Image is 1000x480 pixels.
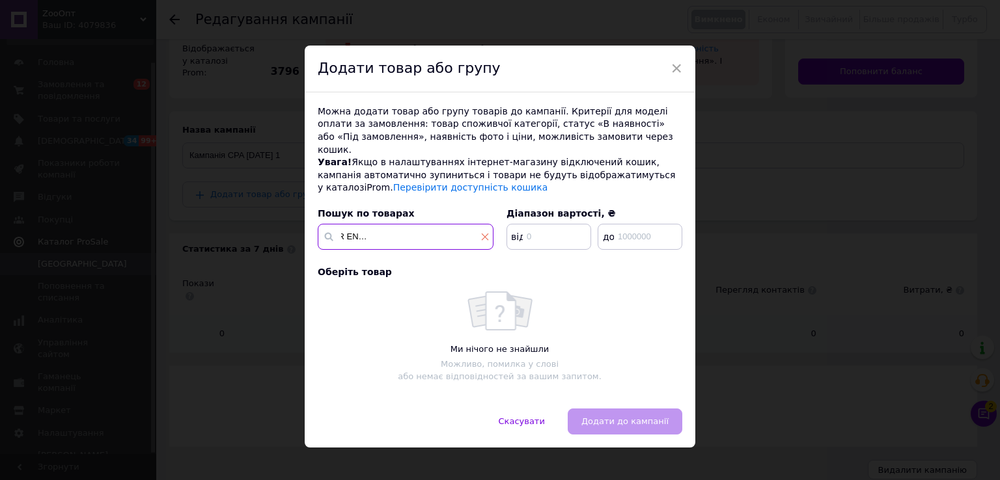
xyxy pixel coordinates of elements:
[507,208,616,219] span: Діапазон вартості, ₴
[318,208,414,219] span: Пошук по товарах
[485,408,559,434] button: Скасувати
[508,230,524,243] span: від
[393,182,548,193] a: Перевірити доступність кошика
[318,157,352,167] span: Увага!
[324,371,675,382] div: або немає відповідностей за вашим запитом.
[318,105,682,156] div: Можна додати товар або групу товарів до кампанії. Критерії для моделі оплати за замовлення: товар...
[318,267,392,277] span: Оберіть товар
[499,416,545,426] span: Скасувати
[324,343,675,355] div: Ми нічого не знайшли
[507,224,591,250] input: 0
[318,156,682,194] div: Якщо в налаштуваннях інтернет-магазину відключений кошик, кампанія автоматично зупиниться і товар...
[467,291,533,330] img: noItemsFoundPlaceholderImage
[599,230,615,243] span: до
[305,46,695,92] div: Додати товар або групу
[671,57,682,79] span: ×
[324,358,675,370] div: Можливо, помилка у слові
[598,224,682,250] input: 1000000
